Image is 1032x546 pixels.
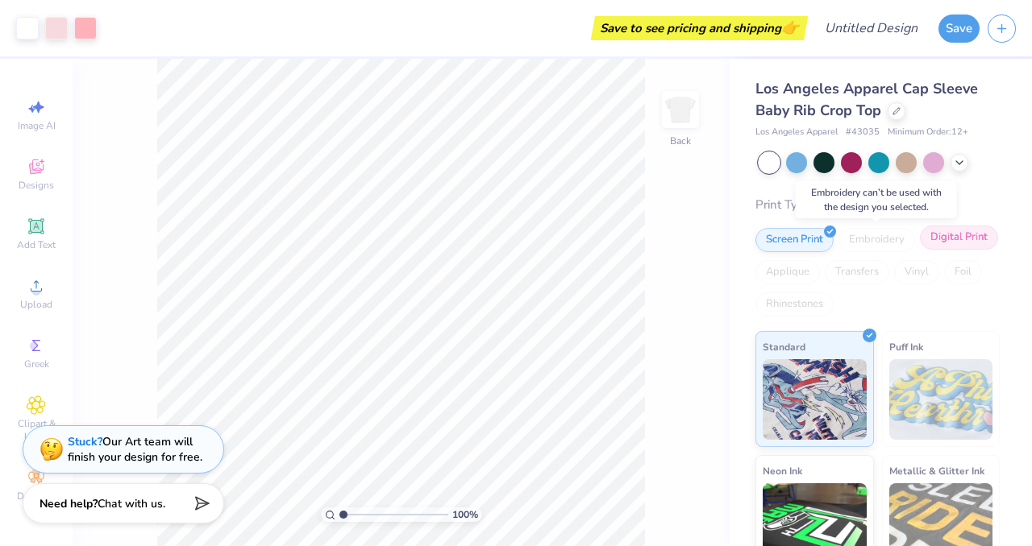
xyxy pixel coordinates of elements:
[670,134,691,148] div: Back
[812,12,930,44] input: Untitled Design
[763,359,867,440] img: Standard
[894,260,939,284] div: Vinyl
[755,260,820,284] div: Applique
[838,228,915,252] div: Embroidery
[889,359,993,440] img: Puff Ink
[846,126,880,139] span: # 43035
[98,496,165,511] span: Chat with us.
[17,238,56,251] span: Add Text
[664,93,697,126] img: Back
[68,434,202,465] div: Our Art team will finish your design for free.
[19,179,54,192] span: Designs
[755,292,834,316] div: Rhinestones
[8,417,64,443] span: Clipart & logos
[20,298,52,311] span: Upload
[763,462,802,479] span: Neon Ink
[888,126,968,139] span: Minimum Order: 12 +
[889,338,923,355] span: Puff Ink
[595,16,804,40] div: Save to see pricing and shipping
[796,181,957,218] div: Embroidery can’t be used with the design you selected.
[763,338,805,355] span: Standard
[944,260,982,284] div: Foil
[755,79,978,120] span: Los Angeles Apparel Cap Sleeve Baby Rib Crop Top
[889,462,984,479] span: Metallic & Glitter Ink
[17,490,56,503] span: Decorate
[920,225,998,250] div: Digital Print
[40,496,98,511] strong: Need help?
[938,14,980,43] button: Save
[755,196,1000,214] div: Print Type
[825,260,889,284] div: Transfers
[24,358,49,370] span: Greek
[452,507,478,522] span: 100 %
[18,119,56,132] span: Image AI
[781,18,799,37] span: 👉
[68,434,102,449] strong: Stuck?
[755,228,834,252] div: Screen Print
[755,126,838,139] span: Los Angeles Apparel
